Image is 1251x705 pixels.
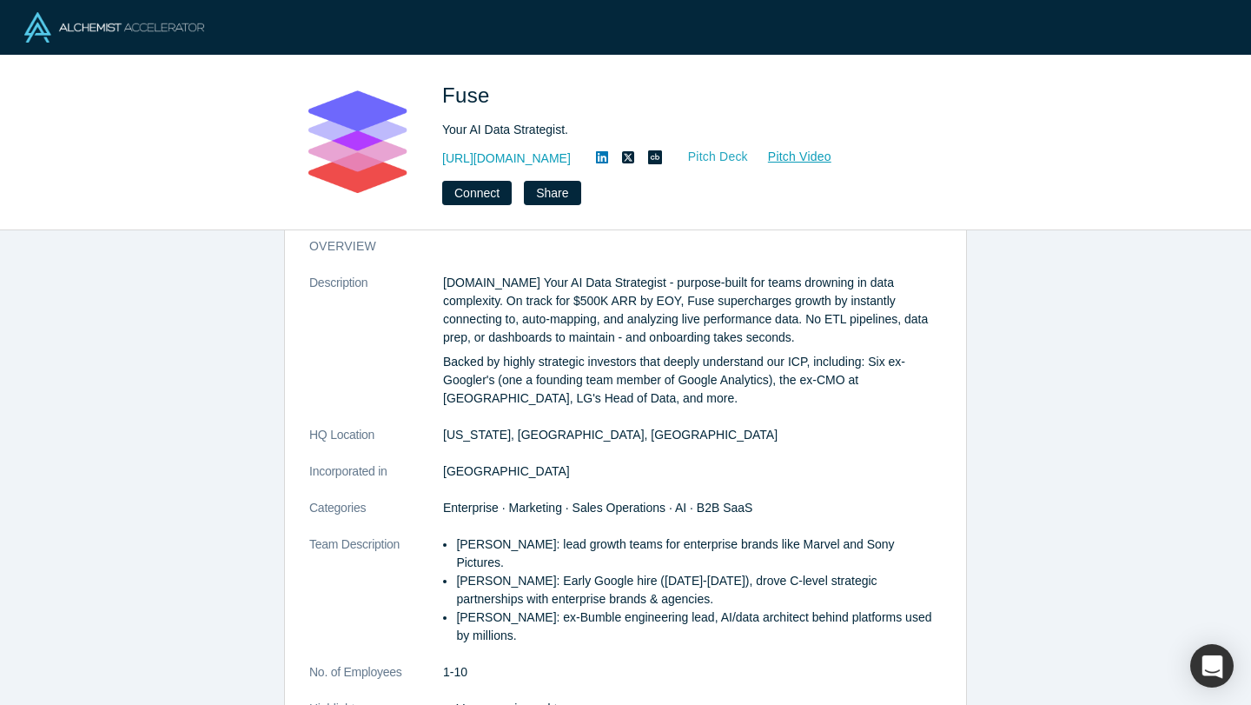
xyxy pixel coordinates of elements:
[309,535,443,663] dt: Team Description
[443,501,752,515] span: Enterprise · Marketing · Sales Operations · AI · B2B SaaS
[309,426,443,462] dt: HQ Location
[296,80,418,202] img: Fuse's Logo
[442,150,571,168] a: [URL][DOMAIN_NAME]
[309,663,443,700] dt: No. of Employees
[442,83,496,107] span: Fuse
[669,147,749,167] a: Pitch Deck
[443,274,942,347] p: [DOMAIN_NAME] Your AI Data Strategist - purpose-built for teams drowning in data complexity. On t...
[309,499,443,535] dt: Categories
[749,147,832,167] a: Pitch Video
[456,609,942,645] li: [PERSON_NAME]: ex-Bumble engineering lead, AI/data architect behind platforms used by millions.
[309,274,443,426] dt: Description
[443,663,942,682] dd: 1-10
[443,426,942,444] dd: [US_STATE], [GEOGRAPHIC_DATA], [GEOGRAPHIC_DATA]
[443,462,942,481] dd: [GEOGRAPHIC_DATA]
[524,181,580,205] button: Share
[443,353,942,408] p: Backed by highly strategic investors that deeply understand our ICP, including: Six ex-Googler's ...
[442,181,512,205] button: Connect
[442,121,929,139] div: Your AI Data Strategist.
[309,237,917,256] h3: overview
[24,12,204,43] img: Alchemist Logo
[309,462,443,499] dt: Incorporated in
[456,535,942,572] li: [PERSON_NAME]: lead growth teams for enterprise brands like Marvel and Sony Pictures.
[456,572,942,609] li: [PERSON_NAME]: Early Google hire ([DATE]-[DATE]), drove C-level strategic partnerships with enter...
